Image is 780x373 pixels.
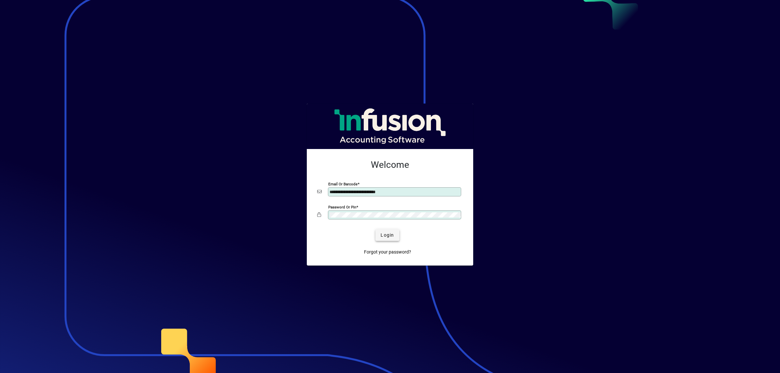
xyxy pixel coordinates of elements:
[375,229,399,241] button: Login
[381,232,394,239] span: Login
[364,249,411,255] span: Forgot your password?
[317,159,463,170] h2: Welcome
[328,182,357,186] mat-label: Email or Barcode
[328,205,356,209] mat-label: Password or Pin
[361,246,414,258] a: Forgot your password?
